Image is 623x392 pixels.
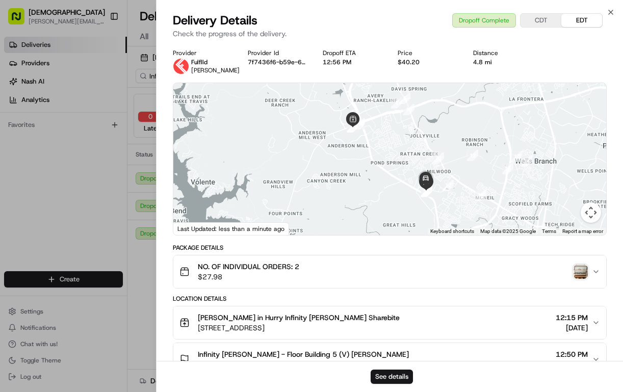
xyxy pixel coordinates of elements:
div: Provider [173,49,231,57]
button: NO. OF INDIVIDUAL ORDERS: 2$27.98photo_proof_of_delivery image [173,255,607,288]
a: Terms [542,228,556,234]
div: $40.20 [398,58,456,66]
div: 5 [399,93,410,104]
div: Location Details [173,295,607,303]
span: [DATE] [556,323,588,333]
div: 17 [443,180,454,191]
span: Delivery Details [173,12,257,29]
span: $27.98 [198,272,299,282]
div: 10 [403,104,414,115]
span: [STREET_ADDRESS] [198,323,400,333]
div: Dropoff ETA [323,49,381,57]
div: Distance [473,49,532,57]
span: Infinity [PERSON_NAME] - Floor Building 5 (V) [PERSON_NAME] [198,349,409,359]
div: Package Details [173,244,607,252]
span: Fulflld [191,58,207,66]
button: Infinity [PERSON_NAME] - Floor Building 5 (V) [PERSON_NAME][STREET_ADDRESS]12:50 PM[DATE] [173,343,607,376]
div: 20 [421,186,432,197]
img: photo_proof_of_delivery image [574,265,588,279]
span: [STREET_ADDRESS] [198,359,409,370]
button: CDT [521,14,561,27]
div: 14 [521,155,532,167]
img: Google [176,222,210,235]
span: [DATE] [556,359,588,370]
span: 12:15 PM [556,312,588,323]
button: See details [371,370,413,384]
div: Provider Id [248,49,306,57]
span: [PERSON_NAME] in Hurry Infinity [PERSON_NAME] Sharebite [198,312,400,323]
div: 1 [391,97,402,109]
button: [PERSON_NAME] in Hurry Infinity [PERSON_NAME] Sharebite[STREET_ADDRESS]12:15 PM[DATE] [173,306,607,339]
button: EDT [561,14,602,27]
a: Open this area in Google Maps (opens a new window) [176,222,210,235]
span: Map data ©2025 Google [480,228,536,234]
div: 13 [511,151,523,162]
div: 11 [433,152,444,164]
button: 7f7436f6-b59e-6a4a-7d27-cb0ac24c3add [248,58,306,66]
span: 12:50 PM [556,349,588,359]
span: NO. OF INDIVIDUAL ORDERS: 2 [198,262,299,272]
div: 12:56 PM [323,58,381,66]
div: 15 [502,163,513,174]
div: 12 [467,150,478,161]
button: Map camera controls [581,202,601,223]
div: Price [398,49,456,57]
div: 16 [475,190,486,201]
span: [PERSON_NAME] [191,66,240,74]
img: profile_Fulflld_OnFleet_Thistle_SF.png [173,58,189,74]
button: Keyboard shortcuts [430,228,474,235]
p: Check the progress of the delivery. [173,29,607,39]
div: 4.8 mi [473,58,532,66]
a: Report a map error [562,228,603,234]
div: Last Updated: less than a minute ago [173,222,289,235]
